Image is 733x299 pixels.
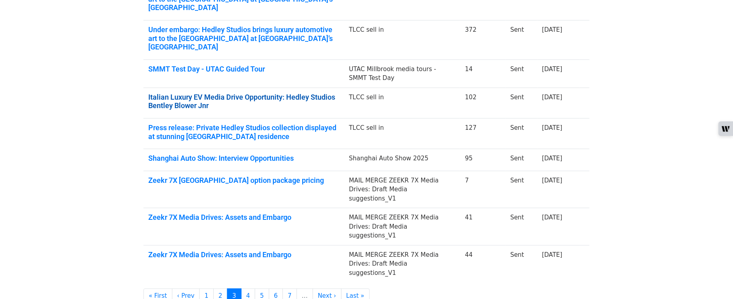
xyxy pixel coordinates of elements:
td: TLCC sell in [344,20,460,60]
a: [DATE] [542,26,563,33]
td: Sent [506,119,537,149]
a: Zeekr 7X Media Drives: Assets and Embargo [148,250,339,259]
a: [DATE] [542,124,563,131]
td: MAIL MERGE ZEEKR 7X Media Drives: Draft Media suggestions_V1 [344,171,460,208]
a: Zeekr 7X [GEOGRAPHIC_DATA] option package pricing [148,176,339,185]
td: TLCC sell in [344,88,460,118]
td: MAIL MERGE ZEEKR 7X Media Drives: Draft Media suggestions_V1 [344,245,460,282]
td: Sent [506,20,537,60]
td: Shanghai Auto Show 2025 [344,149,460,171]
td: 7 [460,171,506,208]
td: TLCC sell in [344,119,460,149]
a: [DATE] [542,94,563,101]
a: Press release: Private Hedley Studios collection displayed at stunning [GEOGRAPHIC_DATA] residence [148,123,339,141]
a: [DATE] [542,177,563,184]
td: 44 [460,245,506,282]
td: Sent [506,59,537,88]
td: 102 [460,88,506,118]
td: Sent [506,88,537,118]
a: [DATE] [542,214,563,221]
td: UTAC Millbrook media tours - SMMT Test Day [344,59,460,88]
a: [DATE] [542,251,563,258]
td: Sent [506,245,537,282]
td: 372 [460,20,506,60]
a: SMMT Test Day - UTAC Guided Tour [148,65,339,74]
a: Shanghai Auto Show: Interview Opportunities [148,154,339,163]
a: [DATE] [542,66,563,73]
td: Sent [506,171,537,208]
a: Zeekr 7X Media Drives: Assets and Embargo [148,213,339,222]
td: 14 [460,59,506,88]
a: Italian Luxury EV Media Drive Opportunity: Hedley Studios Bentley Blower Jnr [148,93,339,110]
td: 41 [460,208,506,246]
iframe: Chat Widget [693,260,733,299]
a: [DATE] [542,155,563,162]
a: Under embargo: Hedley Studios brings luxury automotive art to the [GEOGRAPHIC_DATA] at [GEOGRAPHI... [148,25,339,51]
td: 95 [460,149,506,171]
td: 127 [460,119,506,149]
td: MAIL MERGE ZEEKR 7X Media Drives: Draft Media suggestions_V1 [344,208,460,246]
td: Sent [506,208,537,246]
td: Sent [506,149,537,171]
